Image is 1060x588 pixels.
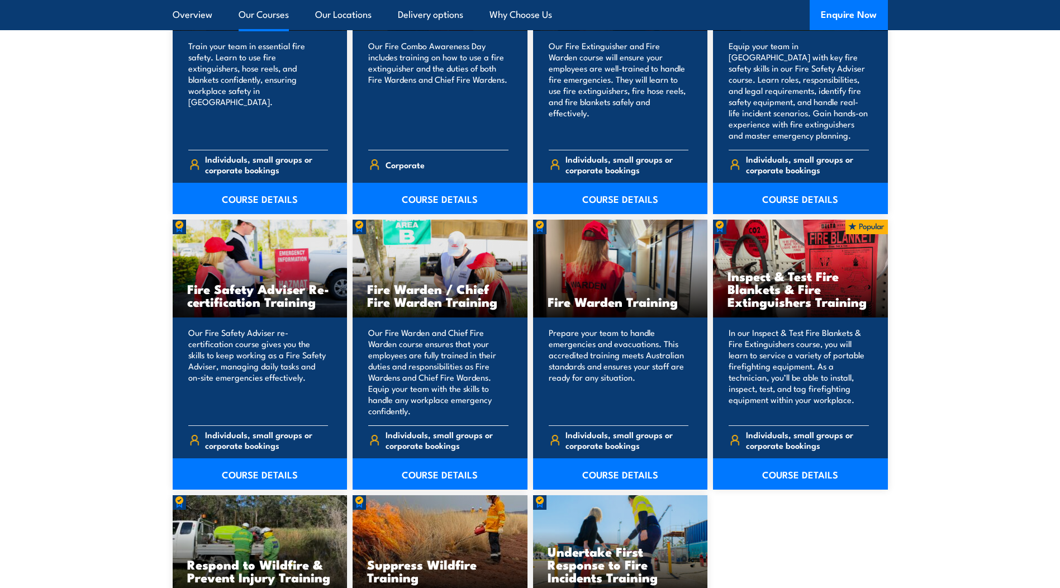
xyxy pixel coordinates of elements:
[353,458,527,490] a: COURSE DETAILS
[386,429,508,451] span: Individuals, small groups or corporate bookings
[729,40,869,141] p: Equip your team in [GEOGRAPHIC_DATA] with key fire safety skills in our Fire Safety Adviser cours...
[713,183,888,214] a: COURSE DETAILS
[205,429,328,451] span: Individuals, small groups or corporate bookings
[188,40,329,141] p: Train your team in essential fire safety. Learn to use fire extinguishers, hose reels, and blanke...
[173,458,348,490] a: COURSE DETAILS
[548,545,693,584] h3: Undertake First Response to Fire Incidents Training
[368,327,508,416] p: Our Fire Warden and Chief Fire Warden course ensures that your employees are fully trained in the...
[548,295,693,308] h3: Fire Warden Training
[205,154,328,175] span: Individuals, small groups or corporate bookings
[549,327,689,416] p: Prepare your team to handle emergencies and evacuations. This accredited training meets Australia...
[353,183,527,214] a: COURSE DETAILS
[746,154,869,175] span: Individuals, small groups or corporate bookings
[368,40,508,141] p: Our Fire Combo Awareness Day includes training on how to use a fire extinguisher and the duties o...
[565,429,688,451] span: Individuals, small groups or corporate bookings
[188,327,329,416] p: Our Fire Safety Adviser re-certification course gives you the skills to keep working as a Fire Sa...
[533,458,708,490] a: COURSE DETAILS
[367,558,513,584] h3: Suppress Wildfire Training
[746,429,869,451] span: Individuals, small groups or corporate bookings
[386,156,425,173] span: Corporate
[367,282,513,308] h3: Fire Warden / Chief Fire Warden Training
[187,282,333,308] h3: Fire Safety Adviser Re-certification Training
[713,458,888,490] a: COURSE DETAILS
[729,327,869,416] p: In our Inspect & Test Fire Blankets & Fire Extinguishers course, you will learn to service a vari...
[533,183,708,214] a: COURSE DETAILS
[173,183,348,214] a: COURSE DETAILS
[187,558,333,584] h3: Respond to Wildfire & Prevent Injury Training
[728,269,873,308] h3: Inspect & Test Fire Blankets & Fire Extinguishers Training
[565,154,688,175] span: Individuals, small groups or corporate bookings
[549,40,689,141] p: Our Fire Extinguisher and Fire Warden course will ensure your employees are well-trained to handl...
